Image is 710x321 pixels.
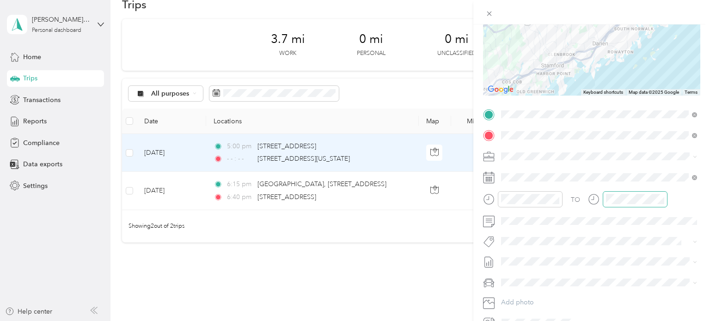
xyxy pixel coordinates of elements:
a: Open this area in Google Maps (opens a new window) [485,84,516,96]
button: Keyboard shortcuts [583,89,623,96]
img: Google [485,84,516,96]
button: Add photo [498,296,700,309]
a: Terms (opens in new tab) [685,90,698,95]
iframe: Everlance-gr Chat Button Frame [658,269,710,321]
div: TO [571,195,580,205]
span: Map data ©2025 Google [629,90,679,95]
